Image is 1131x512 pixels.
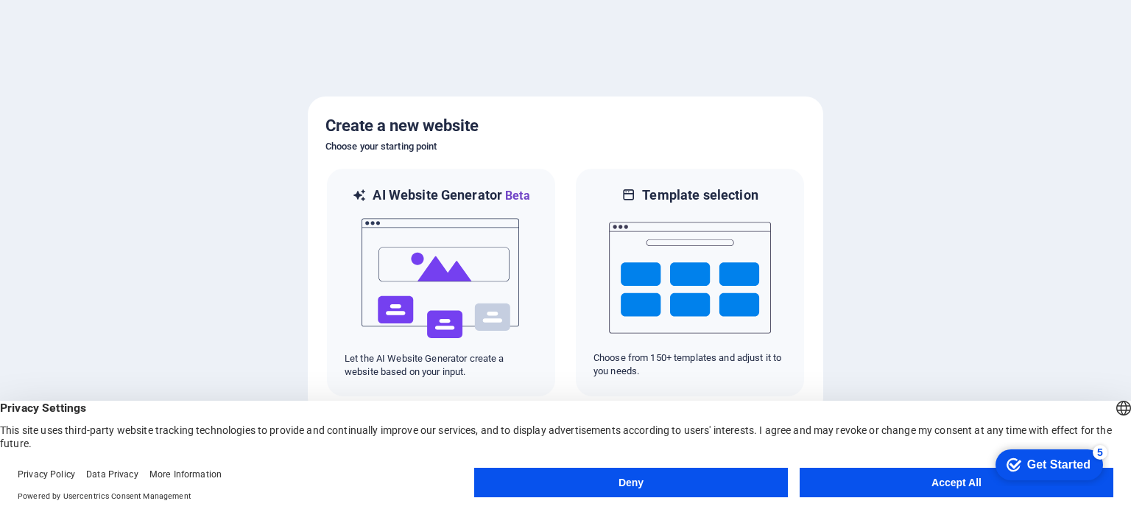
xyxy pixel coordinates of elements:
div: 5 [109,3,124,18]
p: Choose from 150+ templates and adjust it to you needs. [593,351,786,378]
img: ai [360,205,522,352]
h6: AI Website Generator [373,186,529,205]
span: Beta [502,189,530,203]
div: Get Started 5 items remaining, 0% complete [12,7,119,38]
div: AI Website GeneratorBetaaiLet the AI Website Generator create a website based on your input. [325,167,557,398]
h6: Template selection [642,186,758,204]
p: Let the AI Website Generator create a website based on your input. [345,352,538,379]
div: Get Started [43,16,107,29]
h5: Create a new website [325,114,806,138]
h6: Choose your starting point [325,138,806,155]
div: Template selectionChoose from 150+ templates and adjust it to you needs. [574,167,806,398]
